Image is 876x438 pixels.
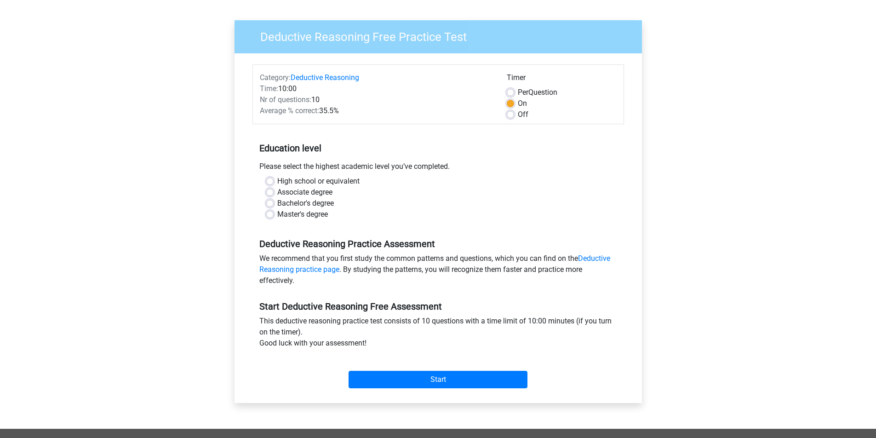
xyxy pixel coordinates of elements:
[253,94,500,105] div: 10
[277,198,334,209] label: Bachelor's degree
[259,238,617,249] h5: Deductive Reasoning Practice Assessment
[252,316,624,352] div: This deductive reasoning practice test consists of 10 questions with a time limit of 10:00 minute...
[260,95,311,104] span: Nr of questions:
[252,253,624,290] div: We recommend that you first study the common patterns and questions, which you can find on the . ...
[253,105,500,116] div: 35.5%
[518,87,557,98] label: Question
[259,139,617,157] h5: Education level
[253,83,500,94] div: 10:00
[252,161,624,176] div: Please select the highest academic level you’ve completed.
[518,88,528,97] span: Per
[249,26,635,44] h3: Deductive Reasoning Free Practice Test
[259,301,617,312] h5: Start Deductive Reasoning Free Assessment
[349,371,527,388] input: Start
[277,209,328,220] label: Master's degree
[518,109,528,120] label: Off
[277,187,332,198] label: Associate degree
[518,98,527,109] label: On
[260,84,278,93] span: Time:
[277,176,360,187] label: High school or equivalent
[291,73,359,82] a: Deductive Reasoning
[260,73,291,82] span: Category:
[260,106,319,115] span: Average % correct:
[507,72,617,87] div: Timer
